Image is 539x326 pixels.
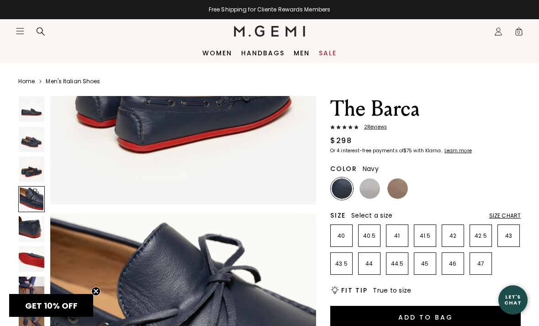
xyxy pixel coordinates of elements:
p: 44.5 [386,260,408,267]
div: Let's Chat [498,294,528,305]
a: Men's Italian Shoes [46,78,100,85]
p: 40 [331,232,352,240]
img: Gray [359,178,380,199]
p: 40.5 [359,232,380,240]
p: 43 [498,232,519,240]
span: GET 10% OFF [25,300,78,311]
button: Close teaser [91,287,100,296]
p: 46 [442,260,464,267]
span: Navy [363,164,379,173]
img: The Barca [19,156,44,182]
klarna-placement-style-amount: $75 [403,147,412,154]
h1: The Barca [330,96,521,122]
a: Handbags [241,49,285,57]
div: GET 10% OFFClose teaser [9,294,93,317]
span: 2 Review s [359,124,387,130]
button: Open site menu [16,27,25,36]
img: Hickory [387,178,408,199]
img: Navy [332,178,352,199]
img: The Barca [19,216,44,242]
p: 41 [386,232,408,240]
p: 44 [359,260,380,267]
a: Home [18,78,35,85]
a: Women [202,49,232,57]
h2: Fit Tip [341,287,367,294]
klarna-placement-style-body: Or 4 interest-free payments of [330,147,403,154]
img: The Barca [19,96,44,122]
p: 43.5 [331,260,352,267]
div: Size Chart [489,212,521,219]
a: Sale [319,49,337,57]
img: The Barca [19,277,44,302]
a: Men [294,49,310,57]
p: 42.5 [470,232,491,240]
span: True to size [373,286,411,295]
span: Select a size [351,211,392,220]
img: M.Gemi [234,26,306,37]
img: The Barca [19,127,44,152]
img: The Barca [19,246,44,272]
klarna-placement-style-cta: Learn more [444,147,472,154]
p: 42 [442,232,464,240]
div: $298 [330,135,352,146]
a: 2Reviews [330,124,521,132]
a: Learn more [444,148,472,154]
p: 47 [470,260,491,267]
h2: Size [330,212,346,219]
p: 41.5 [414,232,436,240]
h2: Color [330,165,357,172]
span: 0 [514,29,523,38]
klarna-placement-style-body: with Klarna [413,147,443,154]
p: 45 [414,260,436,267]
